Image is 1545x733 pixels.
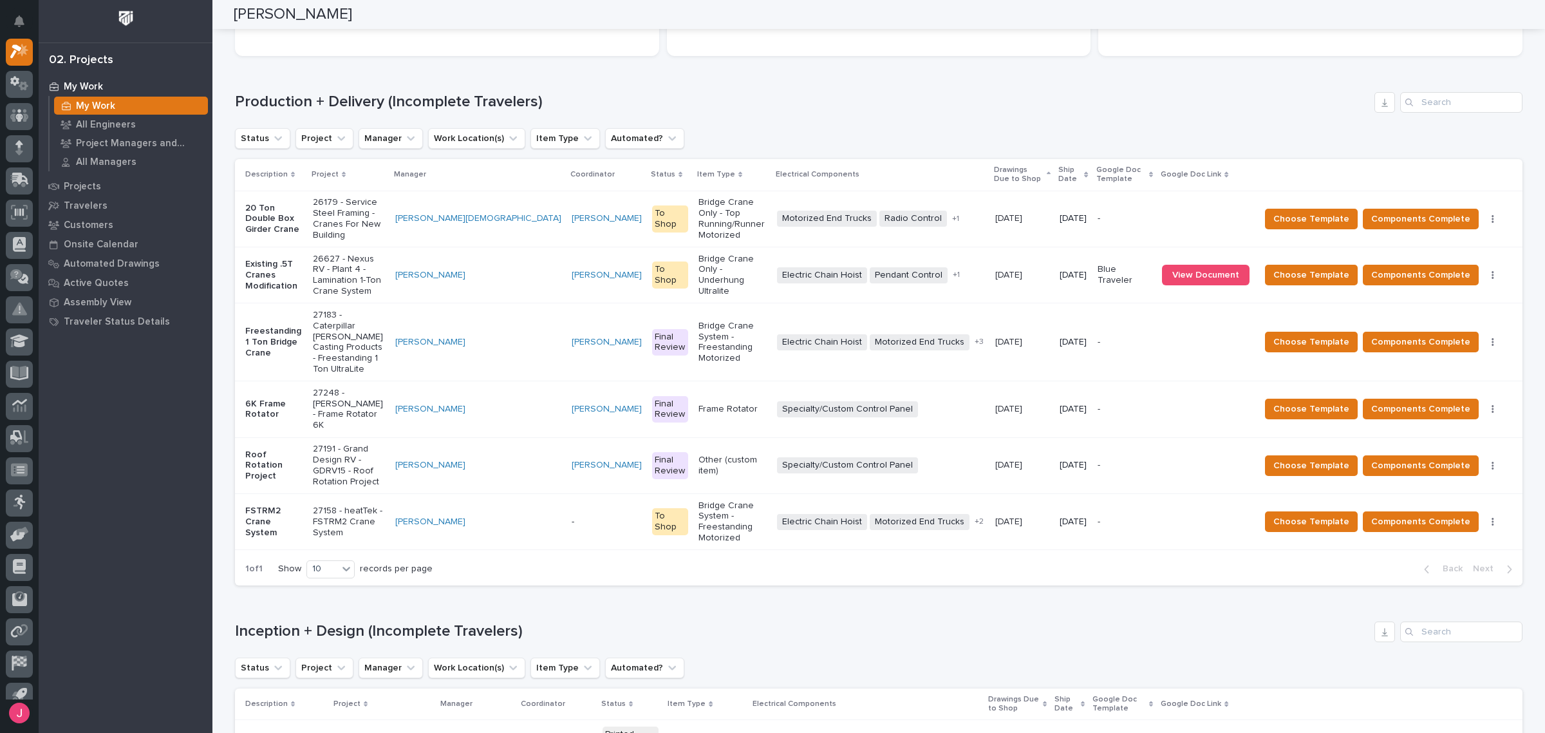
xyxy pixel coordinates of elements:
[295,128,353,149] button: Project
[39,215,212,234] a: Customers
[1273,514,1349,529] span: Choose Template
[394,167,426,182] p: Manager
[49,53,113,68] div: 02. Projects
[1172,271,1239,280] span: View Document
[1371,211,1470,227] span: Components Complete
[1060,270,1087,281] p: [DATE]
[395,337,465,348] a: [PERSON_NAME]
[395,460,465,471] a: [PERSON_NAME]
[1273,267,1349,283] span: Choose Template
[1098,213,1152,224] p: -
[605,128,684,149] button: Automated?
[359,658,423,678] button: Manager
[1371,514,1470,529] span: Components Complete
[360,564,433,575] p: records per page
[64,258,160,270] p: Automated Drawings
[953,271,960,279] span: + 1
[235,658,290,678] button: Status
[975,338,984,346] span: + 3
[1265,332,1358,352] button: Choose Template
[1473,563,1501,575] span: Next
[1273,458,1349,473] span: Choose Template
[870,514,969,530] span: Motorized End Trucks
[698,321,767,364] p: Bridge Crane System - Freestanding Motorized
[1161,697,1221,711] p: Google Doc Link
[50,97,212,115] a: My Work
[50,153,212,171] a: All Managers
[777,267,867,283] span: Electric Chain Hoist
[1054,692,1078,716] p: Ship Date
[245,399,303,421] p: 6K Frame Rotator
[698,455,767,477] p: Other (custom item)
[777,401,918,417] span: Specialty/Custom Control Panel
[1265,209,1358,229] button: Choose Template
[50,115,212,133] a: All Engineers
[312,167,339,182] p: Project
[605,658,684,678] button: Automated?
[307,562,338,576] div: 10
[235,622,1369,641] h1: Inception + Design (Incomplete Travelers)
[995,514,1025,528] p: [DATE]
[39,273,212,292] a: Active Quotes
[6,8,33,35] button: Notifications
[1060,404,1087,415] p: [DATE]
[245,167,288,182] p: Description
[1058,163,1081,187] p: Ship Date
[1371,458,1470,473] span: Components Complete
[1363,332,1479,352] button: Components Complete
[39,234,212,254] a: Onsite Calendar
[313,506,385,538] p: 27158 - heatTek - FSTRM2 Crane System
[1060,213,1087,224] p: [DATE]
[697,167,735,182] p: Item Type
[1096,163,1146,187] p: Google Doc Template
[313,197,385,240] p: 26179 - Service Steel Framing - Cranes For New Building
[651,167,675,182] p: Status
[235,303,1522,381] tr: Freestanding 1 Ton Bridge Crane27183 - Caterpillar [PERSON_NAME] Casting Products - Freestanding ...
[1265,265,1358,285] button: Choose Template
[1098,517,1152,528] p: -
[753,697,836,711] p: Electrical Components
[313,388,385,431] p: 27248 - [PERSON_NAME] - Frame Rotator 6K
[395,270,465,281] a: [PERSON_NAME]
[572,337,642,348] a: [PERSON_NAME]
[652,262,688,289] div: To Shop
[1265,455,1358,476] button: Choose Template
[1400,92,1522,113] div: Search
[359,128,423,149] button: Manager
[428,658,525,678] button: Work Location(s)
[114,6,138,30] img: Workspace Logo
[1414,563,1468,575] button: Back
[1273,211,1349,227] span: Choose Template
[64,239,138,251] p: Onsite Calendar
[235,247,1522,303] tr: Existing .5T Cranes Modification26627 - Nexus RV - Plant 4 - Lamination 1-Ton Crane System[PERSON...
[698,197,767,240] p: Bridge Crane Only - Top Running/Runner Motorized
[235,553,273,585] p: 1 of 1
[572,404,642,415] a: [PERSON_NAME]
[39,77,212,96] a: My Work
[572,517,642,528] p: -
[1273,401,1349,417] span: Choose Template
[995,401,1025,415] p: [DATE]
[994,163,1044,187] p: Drawings Due to Shop
[1092,692,1146,716] p: Google Doc Template
[652,205,688,233] div: To Shop
[521,697,565,711] p: Coordinator
[1161,167,1221,182] p: Google Doc Link
[1162,265,1250,285] a: View Document
[313,310,385,375] p: 27183 - Caterpillar [PERSON_NAME] Casting Products - Freestanding 1 Ton UltraLite
[572,213,642,224] a: [PERSON_NAME]
[652,452,688,479] div: Final Review
[870,334,969,350] span: Motorized End Trucks
[601,697,626,711] p: Status
[6,700,33,727] button: users-avatar
[668,697,706,711] p: Item Type
[975,518,984,526] span: + 2
[39,176,212,196] a: Projects
[235,191,1522,247] tr: 20 Ton Double Box Girder Crane26179 - Service Steel Framing - Cranes For New Building[PERSON_NAME...
[395,213,561,224] a: [PERSON_NAME][DEMOGRAPHIC_DATA]
[1060,337,1087,348] p: [DATE]
[76,100,115,112] p: My Work
[1400,622,1522,642] input: Search
[39,312,212,331] a: Traveler Status Details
